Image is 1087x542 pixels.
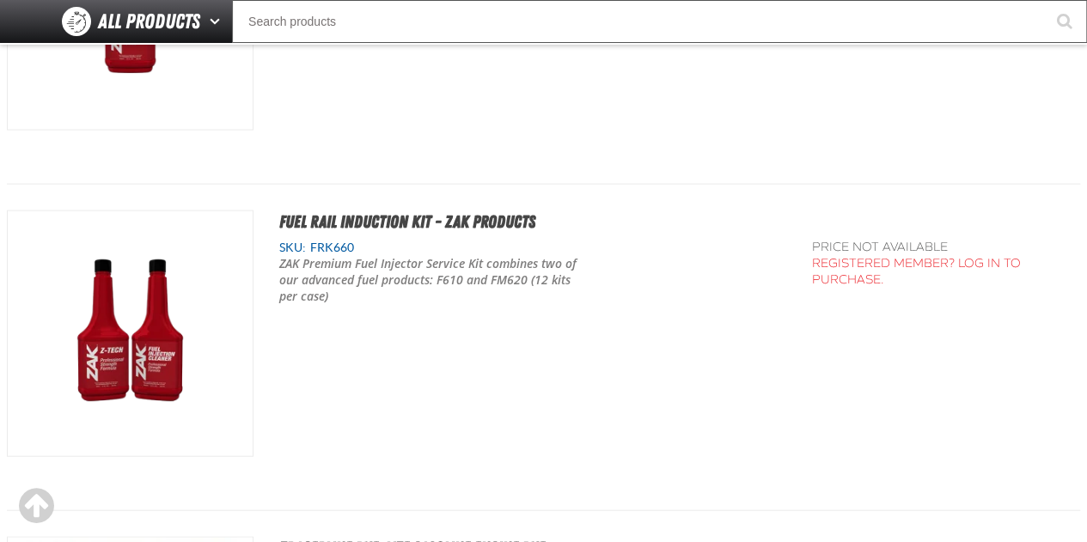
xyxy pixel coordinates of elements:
a: Registered Member? Log In to purchase. [812,256,1021,287]
: View Details of the Fuel Rail Induction Kit - ZAK Products [8,211,253,456]
span: All Products [98,6,200,37]
p: ZAK Premium Fuel Injector Service Kit combines two of our advanced fuel products: F610 and FM620 ... [279,256,583,305]
img: Fuel Rail Induction Kit - ZAK Products [8,211,253,456]
span: FRK660 [306,241,354,254]
a: Fuel Rail Induction Kit - ZAK Products [279,211,535,232]
div: SKU: [279,240,785,256]
div: Price not available [812,240,1080,256]
div: Scroll to the top [17,487,55,525]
